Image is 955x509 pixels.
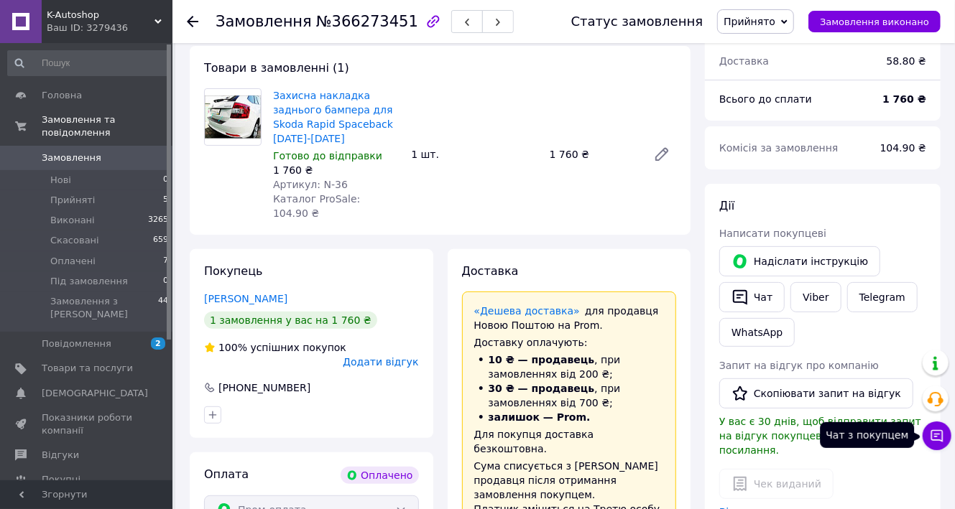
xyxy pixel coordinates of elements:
a: [PERSON_NAME] [204,293,287,304]
a: WhatsApp [719,318,795,347]
span: Запит на відгук про компанію [719,360,879,371]
div: Чат з покупцем [820,422,914,448]
span: Написати покупцеві [719,228,826,239]
span: Каталог ProSale: 104.90 ₴ [273,193,360,219]
span: Головна [42,89,82,102]
span: Артикул: N-36 [273,179,348,190]
span: Замовлення [216,13,312,30]
button: Надіслати інструкцію [719,246,880,276]
a: Viber [790,282,841,312]
a: «Дешева доставка» [474,305,580,317]
span: 2 [151,337,165,350]
div: Доставку оплачують: [474,335,665,350]
div: Для покупця доставка безкоштовна. [474,427,665,456]
span: 0 [163,275,168,288]
span: Комісія за замовлення [719,142,839,154]
span: [DEMOGRAPHIC_DATA] [42,387,148,400]
span: Нові [50,174,71,187]
b: 1 760 ₴ [882,93,926,105]
span: Замовлення виконано [820,17,929,27]
div: 1 замовлення у вас на 1 760 ₴ [204,312,377,329]
span: Під замовлення [50,275,128,288]
span: Замовлення [42,151,101,164]
span: Замовлення з [PERSON_NAME] [50,295,158,321]
div: 1 760 ₴ [544,144,642,164]
span: Товари в замовленні (1) [204,61,349,75]
button: Скопіювати запит на відгук [719,378,913,408]
div: успішних покупок [204,340,346,355]
span: 3265 [148,214,168,227]
span: Готово до відправки [273,150,382,162]
span: 0 [163,174,168,187]
a: Захисна накладка заднього бампера для Skoda Rapid Spaceback [DATE]-[DATE] [273,90,393,144]
span: Замовлення та повідомлення [42,113,172,139]
span: 10 ₴ — продавець [489,354,595,365]
span: Прийнято [724,16,775,27]
a: Telegram [847,282,918,312]
div: Ваш ID: 3279436 [47,22,172,34]
div: [PHONE_NUMBER] [217,380,312,395]
span: Всього до сплати [719,93,812,105]
button: Чат з покупцем [923,421,951,450]
button: Чат [719,282,785,312]
span: Виконані [50,214,95,227]
li: , при замовленнях від 700 ₴; [474,381,665,410]
span: Покупець [204,264,263,278]
span: Прийняті [50,194,95,207]
span: 659 [153,234,168,247]
span: Відгуки [42,449,79,462]
span: Додати відгук [343,356,418,368]
span: 7 [163,255,168,268]
span: залишок — Prom. [489,411,591,423]
a: Редагувати [647,140,676,169]
div: Оплачено [341,467,418,484]
div: 1 шт. [405,144,543,164]
span: Доставка [719,55,769,67]
span: Дії [719,199,734,213]
span: У вас є 30 днів, щоб відправити запит на відгук покупцеві, скопіювавши посилання. [719,416,921,456]
span: Доставка [462,264,519,278]
span: 30 ₴ — продавець [489,383,595,394]
div: Повернутися назад [187,14,198,29]
span: Скасовані [50,234,99,247]
span: Покупці [42,473,80,486]
div: Статус замовлення [571,14,703,29]
span: Оплачені [50,255,96,268]
span: Оплата [204,467,249,481]
span: 44 [158,295,168,321]
span: 100% [218,342,247,353]
div: для продавця Новою Поштою на Prom. [474,304,665,332]
span: 104.90 ₴ [880,142,926,154]
img: Захисна накладка заднього бампера для Skoda Rapid Spaceback 2013-2019 [205,95,261,139]
span: Товари та послуги [42,362,133,375]
span: Повідомлення [42,337,111,350]
li: , при замовленнях від 200 ₴; [474,352,665,381]
div: 1 760 ₴ [273,163,400,177]
span: №366273451 [316,13,418,30]
button: Замовлення виконано [808,11,941,32]
span: Показники роботи компанії [42,411,133,437]
input: Пошук [7,50,170,76]
span: 5 [163,194,168,207]
span: K-Autoshop [47,9,154,22]
div: 58.80 ₴ [878,45,935,77]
